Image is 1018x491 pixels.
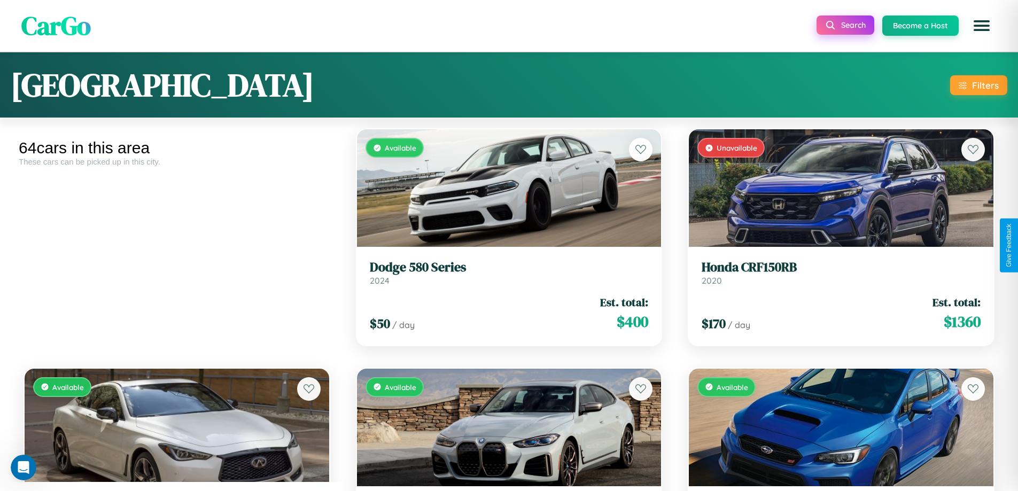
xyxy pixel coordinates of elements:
span: $ 50 [370,315,390,332]
span: $ 1360 [944,311,981,332]
a: Honda CRF150RB2020 [702,260,981,286]
span: Available [385,383,416,392]
button: Filters [950,75,1007,95]
span: Search [841,20,866,30]
span: CarGo [21,8,91,43]
span: $ 400 [617,311,648,332]
div: Filters [972,80,999,91]
iframe: Intercom live chat [11,455,36,480]
span: 2024 [370,275,390,286]
a: Dodge 580 Series2024 [370,260,649,286]
button: Become a Host [882,15,959,36]
span: Est. total: [932,294,981,310]
button: Search [817,15,874,35]
span: Available [717,383,748,392]
h1: [GEOGRAPHIC_DATA] [11,63,314,107]
span: Available [52,383,84,392]
div: 64 cars in this area [19,139,335,157]
h3: Dodge 580 Series [370,260,649,275]
div: These cars can be picked up in this city. [19,157,335,166]
span: Est. total: [600,294,648,310]
span: $ 170 [702,315,726,332]
button: Open menu [967,11,997,41]
span: Available [385,143,416,152]
span: / day [392,319,415,330]
span: / day [728,319,750,330]
span: Unavailable [717,143,757,152]
span: 2020 [702,275,722,286]
h3: Honda CRF150RB [702,260,981,275]
div: Give Feedback [1005,224,1013,267]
